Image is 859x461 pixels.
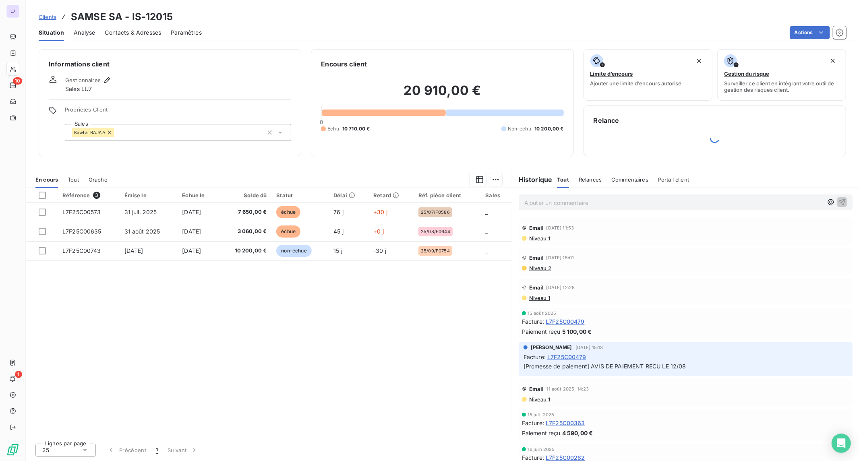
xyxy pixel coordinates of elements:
[546,255,574,260] span: [DATE] 15:01
[594,116,836,125] h6: Relance
[529,284,544,291] span: Email
[528,311,557,316] span: 15 août 2025
[223,227,267,236] span: 3 060,00 €
[39,13,56,21] a: Clients
[528,265,551,271] span: Niveau 2
[276,192,324,198] div: Statut
[102,442,151,459] button: Précédent
[546,419,585,427] span: L7F25C00363
[276,206,300,218] span: échue
[49,59,291,69] h6: Informations client
[562,429,593,437] span: 4 590,00 €
[531,344,572,351] span: [PERSON_NAME]
[182,228,201,235] span: [DATE]
[522,317,544,326] span: Facture :
[611,176,648,183] span: Commentaires
[68,176,79,183] span: Tout
[547,353,586,361] span: L7F25C00479
[485,209,488,215] span: _
[485,247,488,254] span: _
[223,192,267,198] div: Solde dû
[421,210,450,215] span: 25/07/F0586
[163,442,203,459] button: Suivant
[528,295,550,301] span: Niveau 1
[522,429,561,437] span: Paiement reçu
[223,208,267,216] span: 7 650,00 €
[342,125,370,132] span: 10 710,00 €
[522,419,544,427] span: Facture :
[717,49,846,101] button: Gestion du risqueSurveiller ce client en intégrant votre outil de gestion des risques client.
[373,192,409,198] div: Retard
[529,386,544,392] span: Email
[124,247,143,254] span: [DATE]
[421,248,450,253] span: 25/09/F0754
[512,175,553,184] h6: Historique
[528,412,555,417] span: 15 juil. 2025
[333,209,344,215] span: 76 j
[584,49,712,101] button: Limite d’encoursAjouter une limite d’encours autorisé
[528,447,555,452] span: 16 juin 2025
[62,192,115,199] div: Référence
[333,247,342,254] span: 15 j
[35,176,58,183] span: En cours
[6,443,19,456] img: Logo LeanPay
[524,363,686,370] span: [Promesse de paiement] AVIS DE PAIEMENT RECU LE 12/08
[151,442,163,459] button: 1
[124,192,173,198] div: Émise le
[42,446,49,454] span: 25
[529,225,544,231] span: Email
[546,317,585,326] span: L7F25C00479
[373,247,386,254] span: -30 j
[13,77,22,85] span: 10
[182,209,201,215] span: [DATE]
[658,176,689,183] span: Portail client
[579,176,602,183] span: Relances
[546,387,589,391] span: 11 août 2025, 14:23
[156,446,158,454] span: 1
[182,192,213,198] div: Échue le
[89,176,108,183] span: Graphe
[508,125,531,132] span: Non-échu
[373,209,387,215] span: +30 j
[223,247,267,255] span: 10 200,00 €
[333,192,364,198] div: Délai
[71,10,173,24] h3: SAMSE SA - IS-12015
[62,228,101,235] span: L7F25C00635
[524,353,546,361] span: Facture :
[534,125,564,132] span: 10 200,00 €
[105,29,161,37] span: Contacts & Adresses
[327,125,339,132] span: Échu
[724,70,769,77] span: Gestion du risque
[546,225,574,230] span: [DATE] 11:53
[39,29,64,37] span: Situation
[575,345,603,350] span: [DATE] 15:13
[124,228,160,235] span: 31 août 2025
[832,434,851,453] div: Open Intercom Messenger
[39,14,56,20] span: Clients
[62,247,101,254] span: L7F25C00743
[418,192,476,198] div: Réf. pièce client
[321,83,563,107] h2: 20 910,00 €
[114,129,121,136] input: Ajouter une valeur
[485,228,488,235] span: _
[6,5,19,18] div: L7
[65,77,101,83] span: Gestionnaires
[93,192,100,199] span: 3
[124,209,157,215] span: 31 juil. 2025
[321,59,367,69] h6: Encours client
[522,327,561,336] span: Paiement reçu
[62,209,101,215] span: L7F25C00573
[790,26,830,39] button: Actions
[557,176,569,183] span: Tout
[74,130,106,135] span: Kawtar RAJAA
[65,106,291,118] span: Propriétés Client
[590,80,682,87] span: Ajouter une limite d’encours autorisé
[320,119,323,125] span: 0
[74,29,95,37] span: Analyse
[562,327,592,336] span: 5 100,00 €
[421,229,450,234] span: 25/08/F0644
[528,235,550,242] span: Niveau 1
[546,285,575,290] span: [DATE] 12:28
[182,247,201,254] span: [DATE]
[65,85,92,93] span: Sales LU7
